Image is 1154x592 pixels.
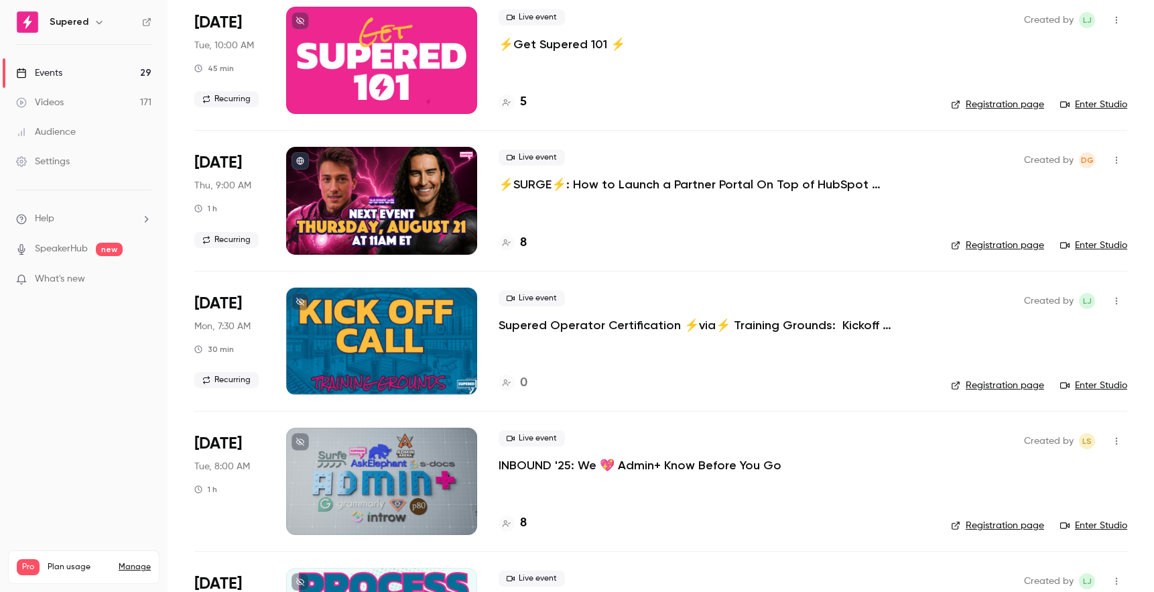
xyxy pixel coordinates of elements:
[194,7,265,114] div: Aug 19 Tue, 12:00 PM (America/New York)
[1024,573,1074,589] span: Created by
[194,12,242,34] span: [DATE]
[1079,573,1095,589] span: Lindsay John
[194,91,259,107] span: Recurring
[1060,519,1127,532] a: Enter Studio
[499,36,625,52] a: ⚡️Get Supered 101 ⚡️
[1079,12,1095,28] span: Lindsay John
[119,562,151,573] a: Manage
[1083,12,1092,28] span: LJ
[194,293,242,314] span: [DATE]
[16,155,70,168] div: Settings
[951,519,1044,532] a: Registration page
[194,460,250,473] span: Tue, 8:00 AM
[16,66,62,80] div: Events
[1024,152,1074,168] span: Created by
[1081,152,1094,168] span: DG
[499,514,527,532] a: 8
[135,274,151,286] iframe: Noticeable Trigger
[194,39,254,52] span: Tue, 10:00 AM
[499,457,781,473] a: INBOUND '25: We 💖 Admin+ Know Before You Go
[499,290,565,306] span: Live event
[1082,433,1092,449] span: LS
[48,562,111,573] span: Plan usage
[194,484,217,495] div: 1 h
[35,272,85,286] span: What's new
[1024,293,1074,309] span: Created by
[194,63,234,74] div: 45 min
[499,234,527,252] a: 8
[194,152,242,174] span: [DATE]
[17,11,38,33] img: Supered
[520,93,527,111] h4: 5
[1024,433,1074,449] span: Created by
[499,374,527,392] a: 0
[194,232,259,248] span: Recurring
[1079,152,1095,168] span: D'Ana Guiloff
[1024,12,1074,28] span: Created by
[499,317,901,333] a: Supered Operator Certification ⚡️via⚡️ Training Grounds: Kickoff Call
[499,571,565,587] span: Live event
[35,212,54,226] span: Help
[50,15,88,29] h6: Supered
[35,242,88,256] a: SpeakerHub
[1060,98,1127,111] a: Enter Studio
[16,96,64,109] div: Videos
[194,428,265,535] div: Aug 26 Tue, 8:00 AM (America/Denver)
[951,239,1044,252] a: Registration page
[16,212,151,226] li: help-dropdown-opener
[96,243,123,256] span: new
[520,234,527,252] h4: 8
[499,9,565,25] span: Live event
[17,559,40,575] span: Pro
[499,150,565,166] span: Live event
[194,344,234,355] div: 30 min
[520,514,527,532] h4: 8
[520,374,527,392] h4: 0
[499,430,565,447] span: Live event
[1083,573,1092,589] span: LJ
[1060,239,1127,252] a: Enter Studio
[194,320,251,333] span: Mon, 7:30 AM
[1060,379,1127,392] a: Enter Studio
[499,176,901,192] a: ⚡️SURGE⚡️: How to Launch a Partner Portal On Top of HubSpot w/Introw
[951,379,1044,392] a: Registration page
[194,203,217,214] div: 1 h
[194,433,242,455] span: [DATE]
[194,179,251,192] span: Thu, 9:00 AM
[1079,293,1095,309] span: Lindsay John
[16,125,76,139] div: Audience
[194,147,265,254] div: Aug 21 Thu, 11:00 AM (America/New York)
[951,98,1044,111] a: Registration page
[1083,293,1092,309] span: LJ
[499,93,527,111] a: 5
[194,288,265,395] div: Aug 25 Mon, 9:30 AM (America/New York)
[1079,433,1095,449] span: Lindsey Smith
[194,372,259,388] span: Recurring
